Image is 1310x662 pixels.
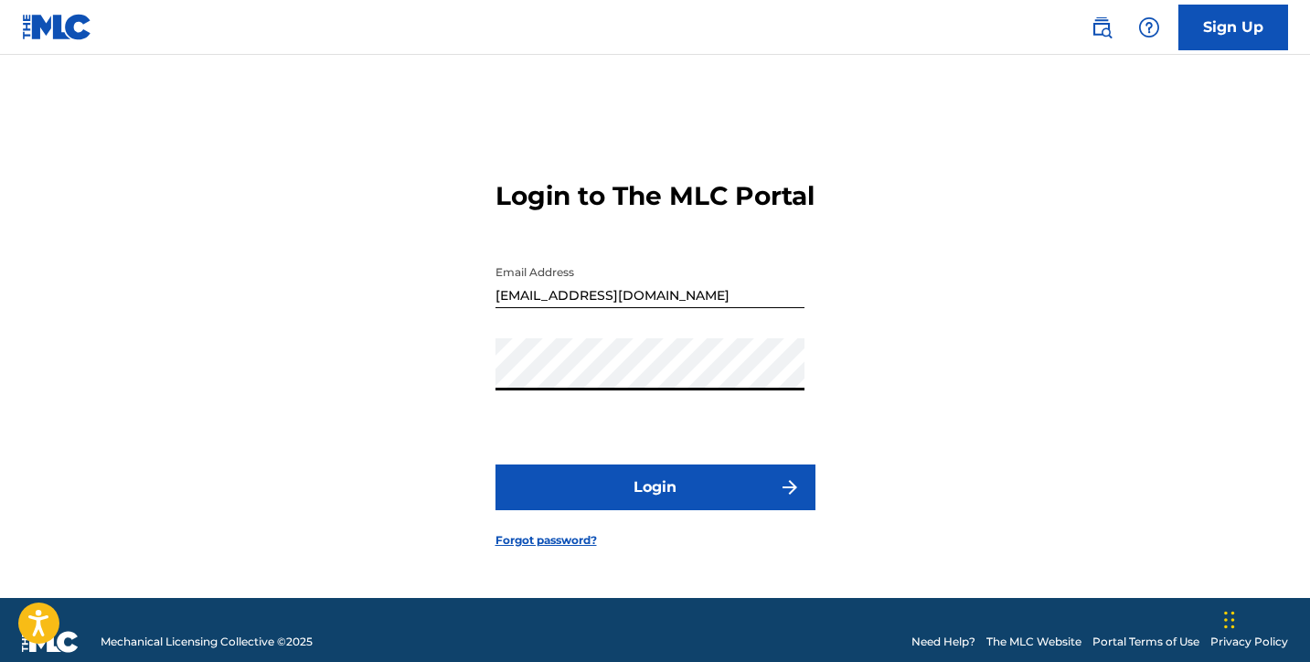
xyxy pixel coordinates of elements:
span: Mechanical Licensing Collective © 2025 [101,634,313,650]
img: f7272a7cc735f4ea7f67.svg [779,476,801,498]
a: Privacy Policy [1210,634,1288,650]
h3: Login to The MLC Portal [495,180,815,212]
iframe: Chat Widget [1219,574,1310,662]
img: search [1091,16,1113,38]
div: Help [1131,9,1167,46]
div: Drag [1224,593,1235,647]
a: The MLC Website [986,634,1081,650]
a: Forgot password? [495,532,597,549]
img: help [1138,16,1160,38]
button: Login [495,464,815,510]
img: logo [22,631,79,653]
img: MLC Logo [22,14,92,40]
a: Sign Up [1178,5,1288,50]
a: Need Help? [911,634,975,650]
a: Portal Terms of Use [1092,634,1199,650]
a: Public Search [1083,9,1120,46]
